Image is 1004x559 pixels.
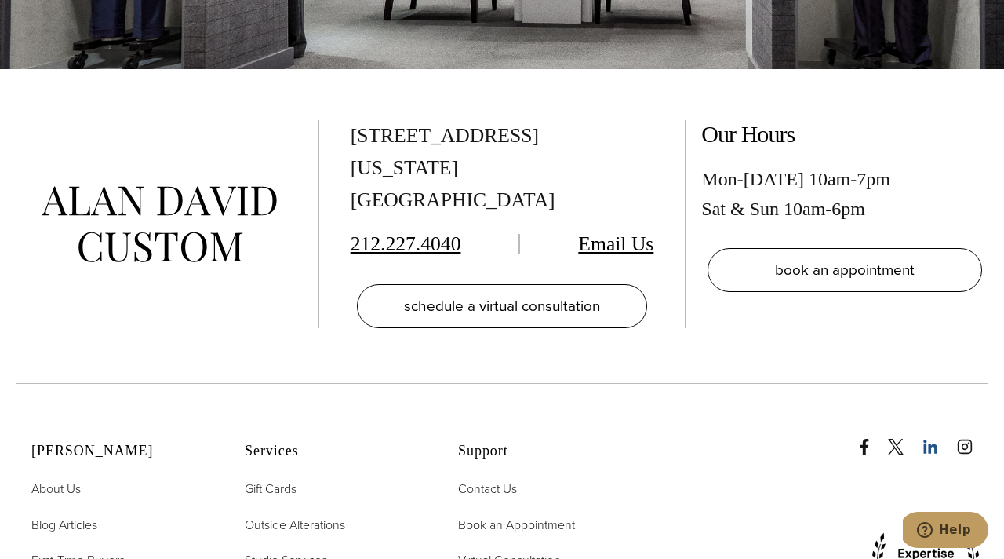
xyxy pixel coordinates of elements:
[458,515,575,535] a: Book an Appointment
[903,512,988,551] iframe: Opens a widget where you can chat to one of our agents
[857,423,885,455] a: Facebook
[42,186,277,262] img: alan david custom
[775,258,915,281] span: book an appointment
[922,423,954,455] a: linkedin
[31,480,81,498] span: About Us
[458,479,517,499] a: Contact Us
[701,164,988,225] div: Mon-[DATE] 10am-7pm Sat & Sun 10am-6pm
[458,516,575,534] span: Book an Appointment
[404,294,600,317] span: schedule a virtual consultation
[245,480,296,498] span: Gift Cards
[957,423,988,455] a: instagram
[245,516,345,534] span: Outside Alterations
[31,516,97,534] span: Blog Articles
[578,232,653,255] a: Email Us
[888,423,919,455] a: x/twitter
[245,479,296,499] a: Gift Cards
[351,120,654,217] div: [STREET_ADDRESS] [US_STATE][GEOGRAPHIC_DATA]
[708,248,982,292] a: book an appointment
[458,443,632,460] h2: Support
[245,515,345,535] a: Outside Alterations
[351,232,461,255] a: 212.227.4040
[357,284,648,328] a: schedule a virtual consultation
[31,515,97,535] a: Blog Articles
[31,443,206,460] h2: [PERSON_NAME]
[458,480,517,498] span: Contact Us
[701,120,988,148] h2: Our Hours
[245,443,419,460] h2: Services
[31,479,81,499] a: About Us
